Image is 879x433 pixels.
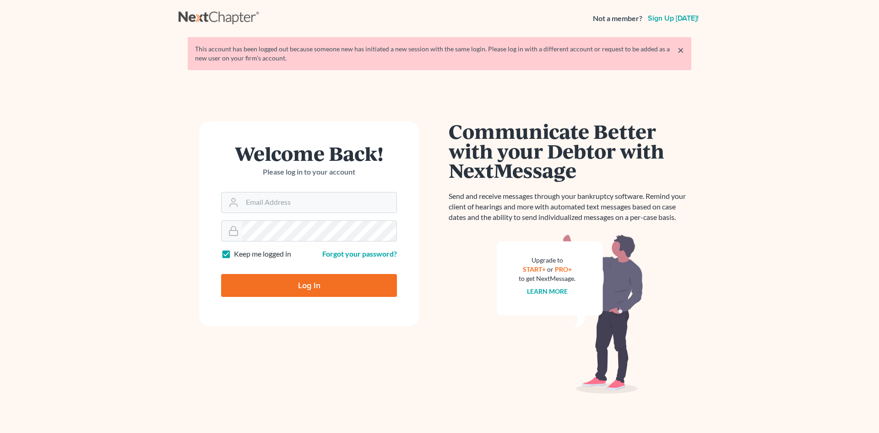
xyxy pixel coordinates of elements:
p: Send and receive messages through your bankruptcy software. Remind your client of hearings and mo... [449,191,691,223]
label: Keep me logged in [234,249,291,259]
strong: Not a member? [593,13,642,24]
div: Upgrade to [519,256,575,265]
input: Log In [221,274,397,297]
a: × [678,44,684,55]
span: or [547,265,553,273]
a: Sign up [DATE]! [646,15,700,22]
input: Email Address [242,192,396,213]
a: START+ [523,265,546,273]
a: PRO+ [555,265,572,273]
p: Please log in to your account [221,167,397,177]
div: to get NextMessage. [519,274,575,283]
img: nextmessage_bg-59042aed3d76b12b5cd301f8e5b87938c9018125f34e5fa2b7a6b67550977c72.svg [497,234,643,394]
h1: Communicate Better with your Debtor with NextMessage [449,121,691,180]
a: Learn more [527,287,568,295]
div: This account has been logged out because someone new has initiated a new session with the same lo... [195,44,684,63]
h1: Welcome Back! [221,143,397,163]
a: Forgot your password? [322,249,397,258]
